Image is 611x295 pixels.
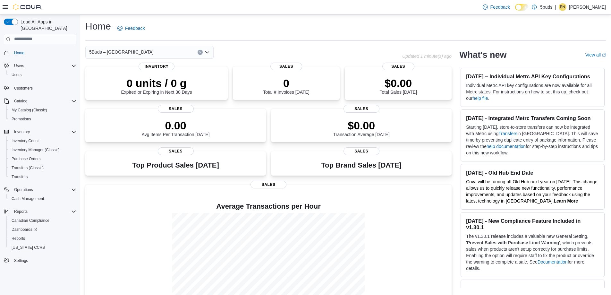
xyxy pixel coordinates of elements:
p: The v1.30.1 release includes a valuable new General Setting, ' ', which prevents sales when produ... [466,233,599,272]
button: Catalog [1,97,79,106]
h3: [DATE] – Individual Metrc API Key Configurations [466,73,599,80]
span: Cash Management [12,196,44,201]
div: Total Sales [DATE] [379,77,417,95]
span: Sales [270,63,302,70]
button: Promotions [6,115,79,124]
span: Promotions [12,117,31,122]
span: Sales [344,105,379,113]
a: Documentation [538,259,568,265]
h4: Average Transactions per Hour [90,203,446,210]
span: Inventory Count [12,138,39,143]
span: Settings [12,256,76,265]
button: Transfers [6,172,79,181]
span: Transfers [9,173,76,181]
h3: [DATE] - New Compliance Feature Included in v1.30.1 [466,218,599,230]
button: Operations [12,186,36,194]
span: Canadian Compliance [9,217,76,224]
span: Home [14,50,24,56]
button: Reports [6,234,79,243]
button: Catalog [12,97,30,105]
button: Settings [1,256,79,265]
span: Cash Management [9,195,76,203]
a: Feedback [480,1,513,13]
span: BN [560,3,565,11]
span: Feedback [490,4,510,10]
a: Canadian Compliance [9,217,52,224]
span: Transfers (Classic) [12,165,44,170]
img: Cova [13,4,42,10]
span: Reports [12,236,25,241]
span: Transfers (Classic) [9,164,76,172]
button: My Catalog (Classic) [6,106,79,115]
nav: Complex example [4,46,76,282]
span: Purchase Orders [12,156,41,161]
span: Purchase Orders [9,155,76,163]
p: Starting [DATE], store-to-store transfers can now be integrated with Metrc using in [GEOGRAPHIC_D... [466,124,599,156]
span: Inventory [139,63,174,70]
h3: Top Product Sales [DATE] [132,161,219,169]
span: My Catalog (Classic) [9,106,76,114]
a: Transfers [498,131,517,136]
span: Inventory Manager (Classic) [9,146,76,154]
p: 0 units / 0 g [121,77,192,90]
button: Reports [1,207,79,216]
span: Promotions [9,115,76,123]
span: Settings [14,258,28,263]
span: Users [12,62,76,70]
a: Transfers (Classic) [9,164,46,172]
button: Inventory Manager (Classic) [6,145,79,154]
span: My Catalog (Classic) [12,108,47,113]
span: Inventory Count [9,137,76,145]
span: Sales [158,105,194,113]
button: Users [1,61,79,70]
button: Home [1,48,79,57]
button: Inventory [12,128,32,136]
a: help file [472,96,488,101]
span: Operations [14,187,33,192]
span: Sales [344,147,379,155]
div: Expired or Expiring in Next 30 Days [121,77,192,95]
p: 0 [263,77,309,90]
button: [US_STATE] CCRS [6,243,79,252]
h1: Home [85,20,111,33]
a: [US_STATE] CCRS [9,244,47,251]
span: Inventory Manager (Classic) [12,147,60,152]
p: [PERSON_NAME] [569,3,606,11]
span: Catalog [14,99,27,104]
div: Total # Invoices [DATE] [263,77,309,95]
span: Inventory [14,129,30,134]
a: Dashboards [6,225,79,234]
span: Dashboards [9,226,76,233]
span: Sales [158,147,194,155]
a: Users [9,71,24,79]
a: Customers [12,84,35,92]
span: Load All Apps in [GEOGRAPHIC_DATA] [18,19,76,31]
span: Cova will be turning off Old Hub next year on [DATE]. This change allows us to quickly release ne... [466,179,597,204]
h2: What's new [459,50,506,60]
span: [US_STATE] CCRS [12,245,45,250]
button: Users [12,62,27,70]
button: Operations [1,185,79,194]
span: Customers [14,86,33,91]
p: 0.00 [142,119,210,132]
span: Dashboards [12,227,37,232]
span: 5Buds – [GEOGRAPHIC_DATA] [89,48,154,56]
a: Home [12,49,27,57]
input: Dark Mode [515,4,529,11]
span: Reports [14,209,28,214]
span: Sales [382,63,414,70]
span: Home [12,49,76,57]
span: Sales [250,181,286,188]
span: Reports [9,235,76,242]
span: Operations [12,186,76,194]
a: Settings [12,257,30,265]
strong: Prevent Sales with Purchase Limit Warning [467,240,559,245]
div: Benjamin Nuesca [559,3,566,11]
a: Inventory Count [9,137,41,145]
span: Transfers [12,174,28,179]
span: Washington CCRS [9,244,76,251]
button: Canadian Compliance [6,216,79,225]
button: Inventory [1,127,79,136]
h3: [DATE] - Old Hub End Date [466,169,599,176]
